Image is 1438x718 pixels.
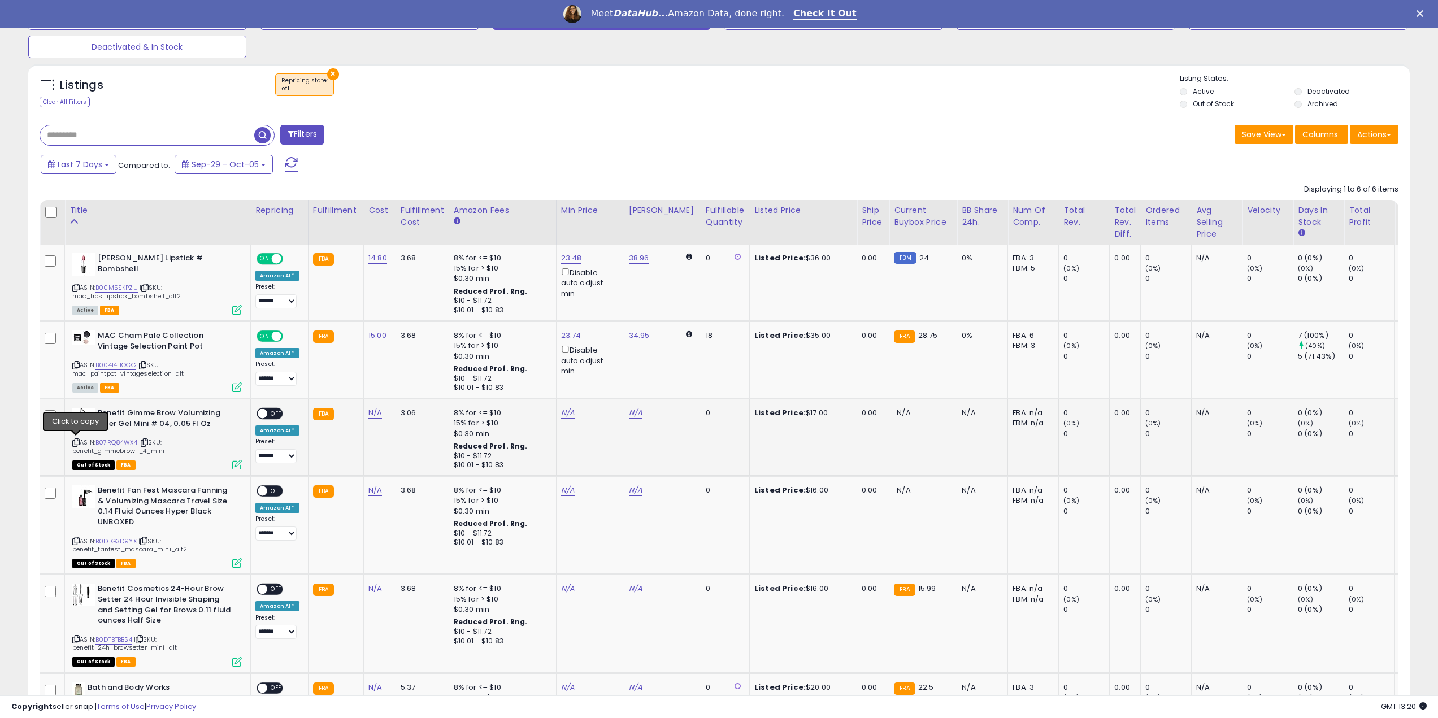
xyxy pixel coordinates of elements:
[313,408,334,420] small: FBA
[894,584,915,596] small: FBA
[1114,253,1132,263] div: 0.00
[1013,263,1050,273] div: FBM: 5
[454,617,528,626] b: Reduced Prof. Rng.
[1349,604,1394,615] div: 0
[1349,429,1394,439] div: 0
[72,408,95,423] img: 219wrw2YUEL._SL40_.jpg
[454,594,548,604] div: 15% for > $10
[754,682,806,693] b: Listed Price:
[706,408,741,418] div: 0
[454,263,548,273] div: 15% for > $10
[1247,584,1293,594] div: 0
[1145,408,1191,418] div: 0
[1145,506,1191,516] div: 0
[862,204,884,228] div: Ship Price
[561,253,582,264] a: 23.48
[98,253,235,277] b: [PERSON_NAME] Lipstick # Bombshell
[454,341,548,351] div: 15% for > $10
[72,682,85,705] img: 31-65PCLCpL._SL40_.jpg
[1063,429,1109,439] div: 0
[368,682,382,693] a: N/A
[454,584,548,594] div: 8% for <= $10
[561,343,615,376] div: Disable auto adjust min
[401,330,440,341] div: 3.68
[754,204,852,216] div: Listed Price
[862,408,880,418] div: 0.00
[454,204,551,216] div: Amazon Fees
[72,460,115,470] span: All listings that are currently out of stock and unavailable for purchase on Amazon
[454,441,528,451] b: Reduced Prof. Rng.
[454,604,548,615] div: $0.30 min
[1145,351,1191,362] div: 0
[1180,73,1410,84] p: Listing States:
[686,330,692,338] i: Calculated using Dynamic Max Price.
[454,460,548,470] div: $10.01 - $10.83
[706,253,741,263] div: 0
[862,584,880,594] div: 0.00
[454,485,548,495] div: 8% for <= $10
[1247,273,1293,284] div: 0
[454,637,548,646] div: $10.01 - $10.83
[1063,485,1109,495] div: 0
[1114,408,1132,418] div: 0.00
[1247,419,1263,428] small: (0%)
[563,5,581,23] img: Profile image for Georgie
[1063,253,1109,263] div: 0
[95,635,132,645] a: B0DTBTBBS4
[1247,264,1263,273] small: (0%)
[1145,595,1161,604] small: (0%)
[72,537,188,554] span: | SKU: benefit_fanfest_mascara_mini_alt2
[629,485,642,496] a: N/A
[1302,129,1338,140] span: Columns
[1013,330,1050,341] div: FBA: 6
[1349,264,1365,273] small: (0%)
[100,306,119,315] span: FBA
[1298,604,1344,615] div: 0 (0%)
[1298,584,1344,594] div: 0 (0%)
[313,253,334,266] small: FBA
[1247,204,1288,216] div: Velocity
[1196,330,1233,341] div: N/A
[454,364,528,373] b: Reduced Prof. Rng.
[72,635,177,652] span: | SKU: benefit_24h_browsetter_mini_alt
[313,485,334,498] small: FBA
[1350,125,1398,144] button: Actions
[1247,595,1263,604] small: (0%)
[1063,273,1109,284] div: 0
[1063,496,1079,505] small: (0%)
[1295,125,1348,144] button: Columns
[1349,496,1365,505] small: (0%)
[1247,485,1293,495] div: 0
[95,360,136,370] a: B004I4HOCG
[60,77,103,93] h5: Listings
[1247,604,1293,615] div: 0
[754,583,806,594] b: Listed Price:
[267,409,285,419] span: OFF
[72,408,242,468] div: ASIN:
[1349,408,1394,418] div: 0
[1114,204,1136,240] div: Total Rev. Diff.
[561,485,575,496] a: N/A
[100,383,119,393] span: FBA
[368,485,382,496] a: N/A
[72,330,242,391] div: ASIN:
[454,296,548,306] div: $10 - $11.72
[1298,496,1314,505] small: (0%)
[98,485,235,530] b: Benefit Fan Fest Mascara Fanning & Volumizing Mascara Travel Size 0.14 Fluid Ounces Hyper Black U...
[116,657,136,667] span: FBA
[1145,264,1161,273] small: (0%)
[1063,341,1079,350] small: (0%)
[72,306,98,315] span: All listings currently available for purchase on Amazon
[1013,495,1050,506] div: FBM: n/a
[1063,204,1105,228] div: Total Rev.
[454,306,548,315] div: $10.01 - $10.83
[1013,485,1050,495] div: FBA: n/a
[401,253,440,263] div: 3.68
[962,330,999,341] div: 0%
[1145,341,1161,350] small: (0%)
[862,485,880,495] div: 0.00
[116,460,136,470] span: FBA
[192,159,259,170] span: Sep-29 - Oct-05
[919,253,929,263] span: 24
[1145,419,1161,428] small: (0%)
